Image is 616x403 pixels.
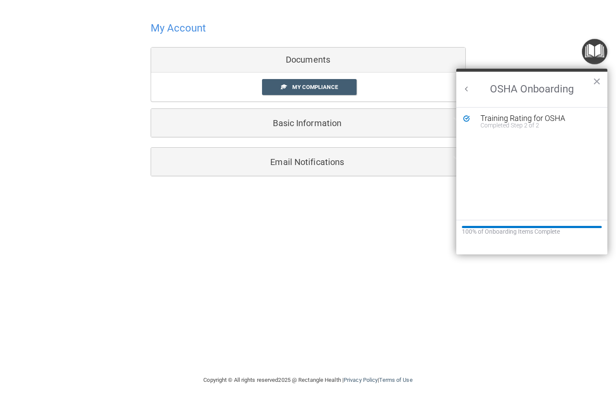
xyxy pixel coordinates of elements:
div: Copyright © All rights reserved 2025 @ Rectangle Health | | [151,366,466,394]
div: Training Rating for OSHA [480,114,596,122]
a: Privacy Policy [344,377,378,383]
button: Open Resource Center [582,39,607,64]
a: Basic Information [158,113,459,133]
h5: Email Notifications [158,157,433,167]
h5: Basic Information [158,118,433,128]
span: My Compliance [292,84,338,90]
a: Email Notifications [158,152,459,171]
button: Training Rating for OSHACompleted Step 2 of 2 [476,114,596,128]
div: Completed Step 2 of 2 [480,122,596,128]
div: 100% of Onboarding Items Complete [462,228,602,235]
div: Resource Center [456,69,607,254]
a: Terms of Use [379,377,412,383]
button: Back to Resource Center Home [462,85,471,93]
h2: OSHA Onboarding [456,72,607,107]
button: Close [593,74,601,88]
div: Documents [151,48,465,73]
h4: My Account [151,22,206,34]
